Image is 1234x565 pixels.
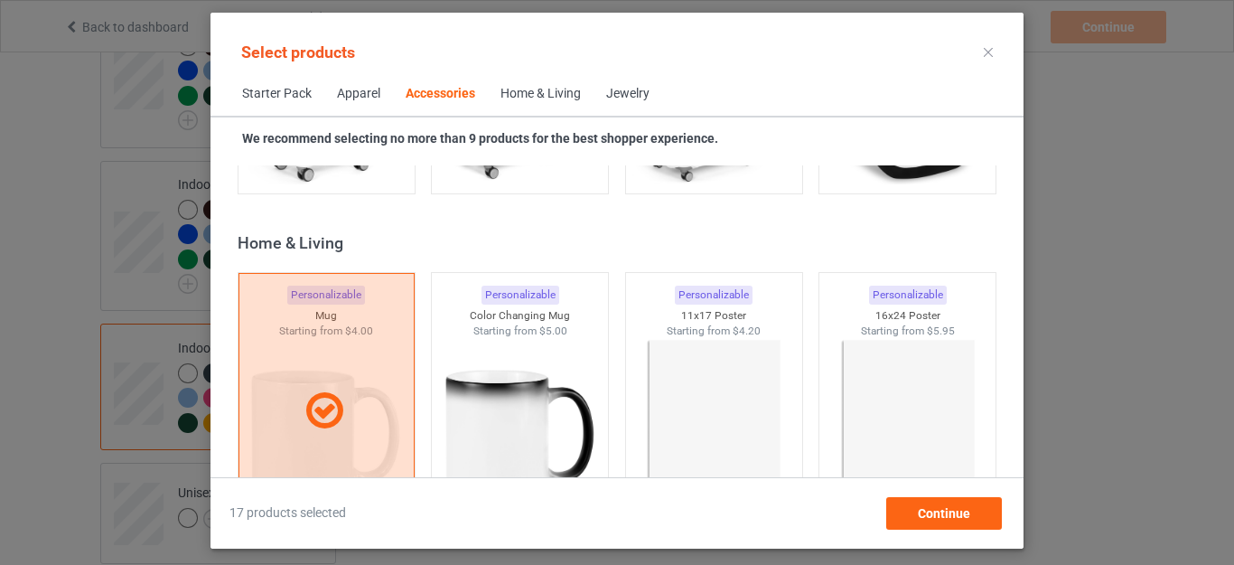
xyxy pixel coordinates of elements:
[633,338,795,541] img: regular.jpg
[241,42,355,61] span: Select products
[886,497,1002,530] div: Continue
[432,324,608,339] div: Starting from
[869,286,947,305] div: Personalizable
[927,325,955,337] span: $5.95
[242,131,718,146] strong: We recommend selecting no more than 9 products for the best shopper experience.
[675,286,753,305] div: Personalizable
[337,85,380,103] div: Apparel
[626,308,802,324] div: 11x17 Poster
[229,72,324,116] span: Starter Pack
[733,325,761,337] span: $4.20
[238,232,1005,253] div: Home & Living
[481,286,559,305] div: Personalizable
[606,85,650,103] div: Jewelry
[500,85,581,103] div: Home & Living
[827,338,988,541] img: regular.jpg
[229,504,346,523] span: 17 products selected
[819,324,996,339] div: Starting from
[918,506,970,521] span: Continue
[406,85,475,103] div: Accessories
[432,308,608,324] div: Color Changing Mug
[439,338,601,541] img: regular.jpg
[539,325,567,337] span: $5.00
[626,324,802,339] div: Starting from
[819,308,996,324] div: 16x24 Poster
